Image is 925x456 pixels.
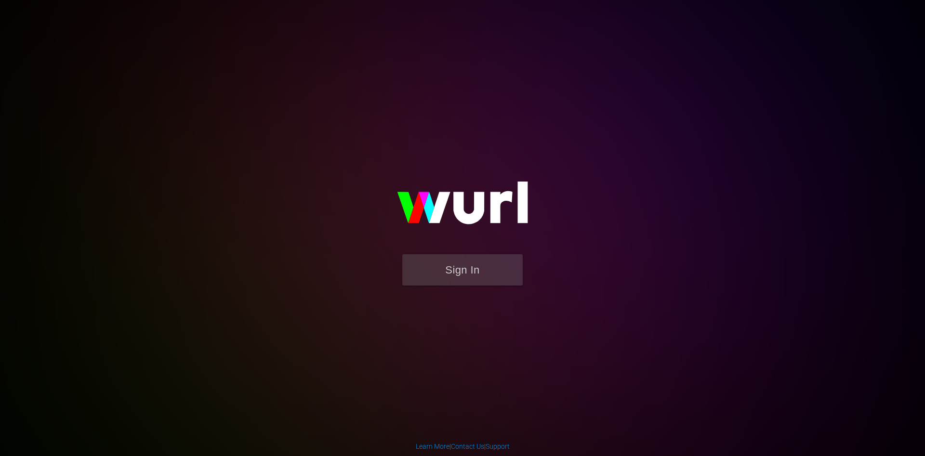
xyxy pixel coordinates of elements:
div: | | [416,442,510,451]
a: Contact Us [451,443,484,450]
img: wurl-logo-on-black-223613ac3d8ba8fe6dc639794a292ebdb59501304c7dfd60c99c58986ef67473.svg [366,161,559,254]
button: Sign In [402,254,523,286]
a: Learn More [416,443,449,450]
a: Support [486,443,510,450]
